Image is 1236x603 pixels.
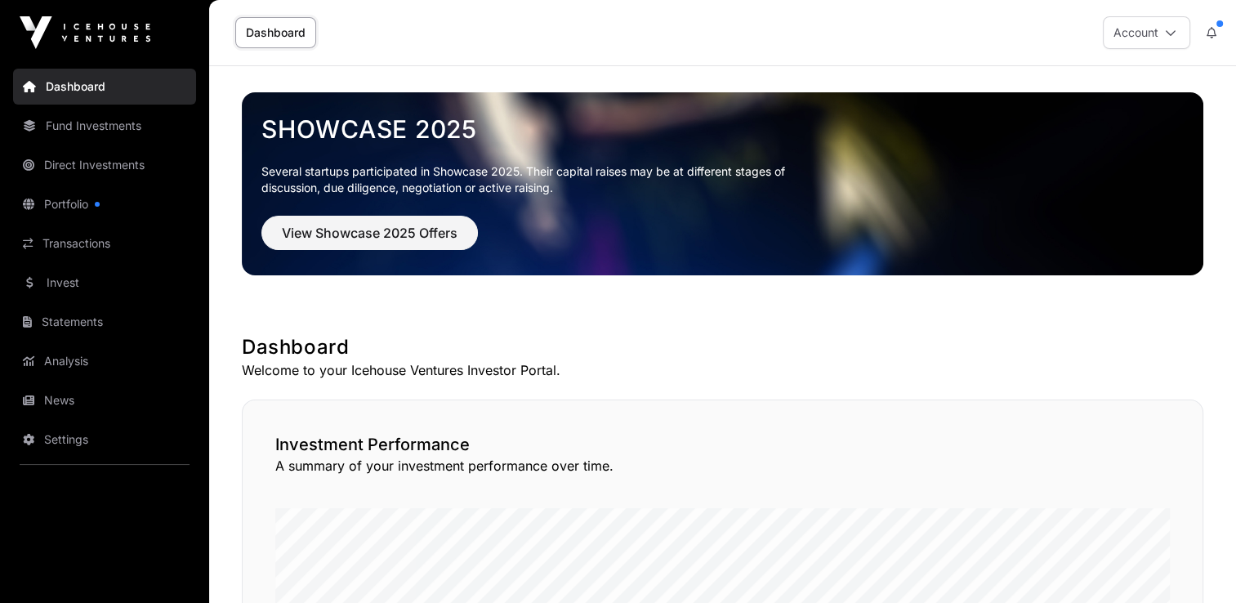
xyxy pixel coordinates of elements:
[235,17,316,48] a: Dashboard
[1154,525,1236,603] iframe: Chat Widget
[242,92,1203,275] img: Showcase 2025
[20,16,150,49] img: Icehouse Ventures Logo
[13,265,196,301] a: Invest
[13,382,196,418] a: News
[261,163,810,196] p: Several startups participated in Showcase 2025. Their capital raises may be at different stages o...
[13,226,196,261] a: Transactions
[242,360,1203,380] p: Welcome to your Icehouse Ventures Investor Portal.
[13,69,196,105] a: Dashboard
[261,114,1184,144] a: Showcase 2025
[242,334,1203,360] h1: Dashboard
[275,456,1170,476] p: A summary of your investment performance over time.
[13,304,196,340] a: Statements
[13,343,196,379] a: Analysis
[1103,16,1190,49] button: Account
[13,186,196,222] a: Portfolio
[13,422,196,458] a: Settings
[13,147,196,183] a: Direct Investments
[13,108,196,144] a: Fund Investments
[282,223,457,243] span: View Showcase 2025 Offers
[261,216,478,250] button: View Showcase 2025 Offers
[275,433,1170,456] h2: Investment Performance
[261,232,478,248] a: View Showcase 2025 Offers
